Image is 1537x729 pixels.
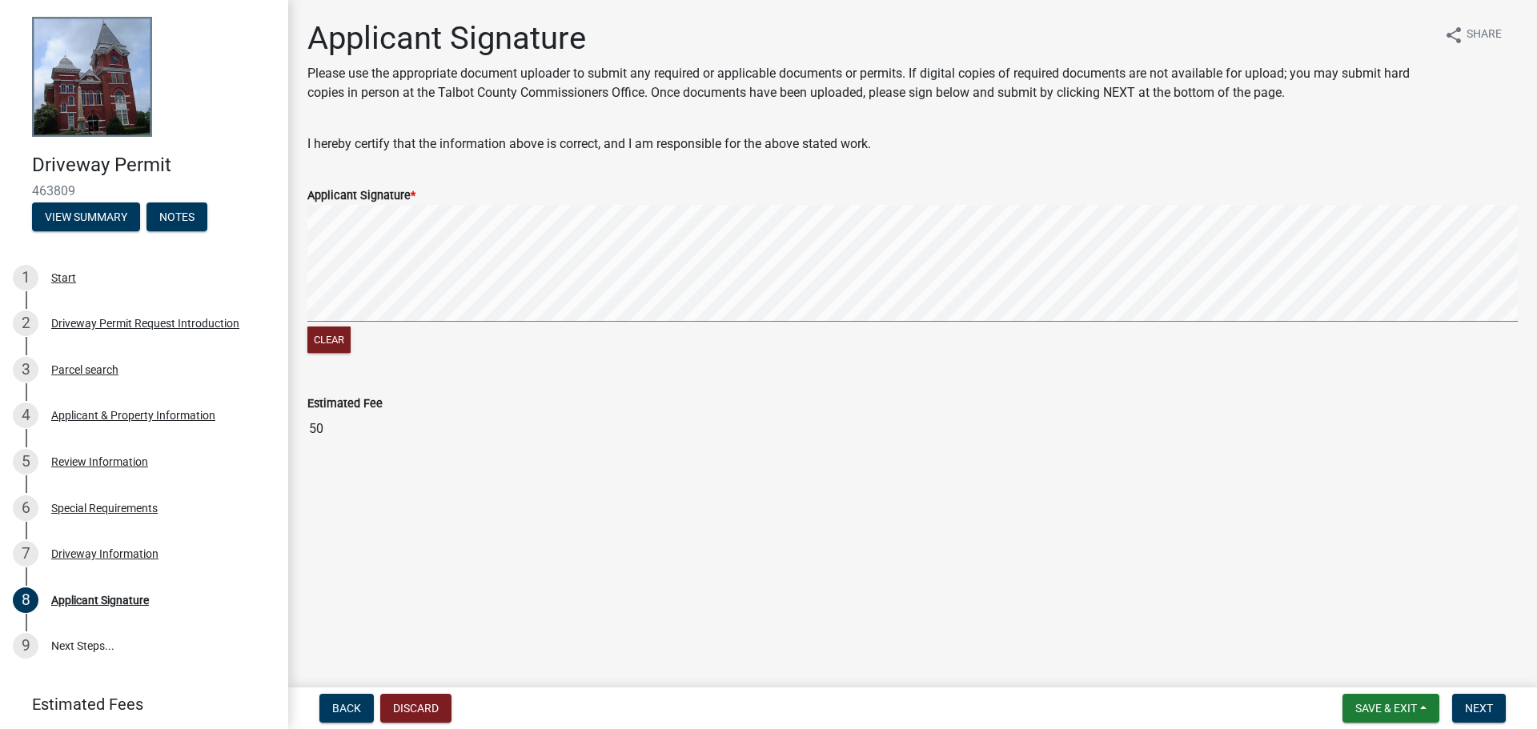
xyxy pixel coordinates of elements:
div: 4 [13,403,38,428]
button: Notes [146,202,207,231]
i: share [1444,26,1463,45]
h1: Applicant Signature [307,19,1431,58]
span: Share [1467,26,1502,45]
button: Save & Exit [1342,694,1439,723]
div: 5 [13,449,38,475]
button: Next [1452,694,1506,723]
div: 8 [13,587,38,613]
span: 463809 [32,183,256,198]
div: Applicant Signature [51,595,149,606]
button: shareShare [1431,19,1515,50]
img: Talbot County, Georgia [32,17,152,137]
div: Parcel search [51,364,118,375]
p: Please use the appropriate document uploader to submit any required or applicable documents or pe... [307,64,1431,102]
div: Start [51,272,76,283]
wm-modal-confirm: Summary [32,211,140,224]
button: Discard [380,694,451,723]
wm-modal-confirm: Notes [146,211,207,224]
div: Driveway Permit Request Introduction [51,318,239,329]
button: Clear [307,326,351,353]
div: 2 [13,310,38,336]
h4: Driveway Permit [32,154,275,177]
a: Estimated Fees [13,688,263,720]
div: Review Information [51,456,148,467]
div: Driveway Information [51,548,159,559]
button: Back [319,694,374,723]
span: Next [1465,702,1493,715]
span: Save & Exit [1355,702,1417,715]
div: 7 [13,541,38,567]
label: Estimated Fee [307,399,383,410]
button: View Summary [32,202,140,231]
p: I hereby certify that the information above is correct, and I am responsible for the above stated... [307,134,1518,154]
div: Special Requirements [51,503,158,514]
div: 9 [13,633,38,659]
div: 6 [13,495,38,521]
label: Applicant Signature [307,190,415,202]
div: 1 [13,265,38,290]
span: Back [332,702,361,715]
div: 3 [13,357,38,383]
div: Applicant & Property Information [51,410,215,421]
